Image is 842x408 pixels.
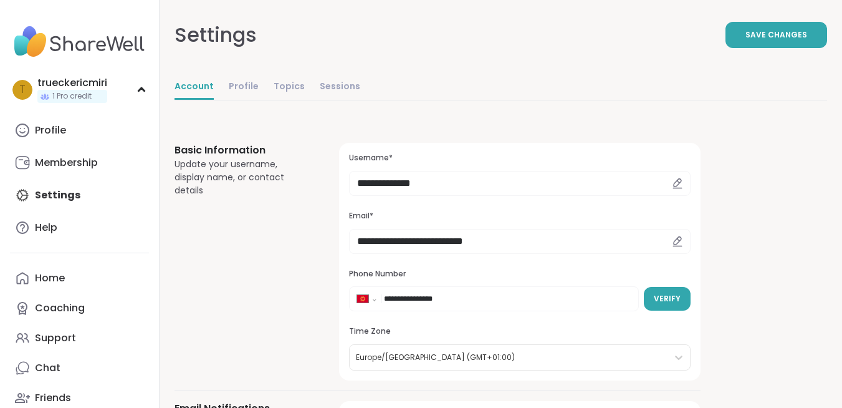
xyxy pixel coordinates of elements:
span: t [19,82,26,98]
span: 1 Pro credit [52,91,92,102]
div: Settings [175,20,257,50]
a: Support [10,323,149,353]
span: Save Changes [745,29,807,41]
div: Update your username, display name, or contact details [175,158,309,197]
div: Support [35,331,76,345]
div: Help [35,221,57,235]
a: Membership [10,148,149,178]
a: Home [10,263,149,293]
div: trueckericmiri [37,76,107,90]
h3: Basic Information [175,143,309,158]
div: Profile [35,124,66,137]
h3: Time Zone [349,326,691,337]
span: Verify [654,293,681,304]
a: Chat [10,353,149,383]
a: Sessions [320,75,360,100]
a: Profile [229,75,259,100]
a: Account [175,75,214,100]
div: Friends [35,391,71,405]
a: Profile [10,115,149,145]
h3: Username* [349,153,691,163]
h3: Phone Number [349,269,691,279]
img: ShareWell Nav Logo [10,20,149,64]
div: Membership [35,156,98,170]
a: Coaching [10,293,149,323]
div: Coaching [35,301,85,315]
button: Verify [644,287,691,311]
button: Save Changes [725,22,827,48]
div: Chat [35,361,60,375]
a: Help [10,213,149,243]
a: Topics [274,75,305,100]
h3: Email* [349,211,691,221]
div: Home [35,271,65,285]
